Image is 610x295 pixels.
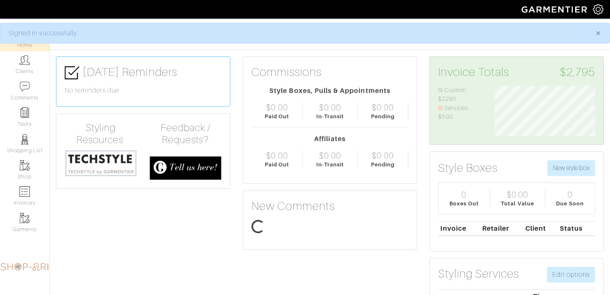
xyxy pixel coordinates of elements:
img: garments-icon-b7da505a4dc4fd61783c78ac3ca0ef83fa9d6f193b1c9dc38574b1d14d53ca28.png [20,213,30,223]
div: Pending [371,161,395,168]
div: 0 [461,190,466,200]
h4: Feedback / Requests? [149,122,222,146]
img: reminder-icon-8004d30b9f0a5d33ae49ab947aed9ed385cf756f9e5892f1edd6e32f2345188e.png [20,107,30,118]
h3: Styling Services [438,267,519,281]
h3: Invoice Totals [438,65,595,79]
div: $0.00 [507,190,528,200]
div: Paid Out [265,112,289,120]
div: In-Transit [316,161,344,168]
th: Status [558,221,595,236]
a: Edit options [547,267,595,283]
div: Paid Out [265,161,289,168]
img: garments-icon-b7da505a4dc4fd61783c78ac3ca0ef83fa9d6f193b1c9dc38574b1d14d53ca28.png [20,160,30,171]
img: clients-icon-6bae9207a08558b7cb47a8932f037763ab4055f8c8b6bfacd5dc20c3e0201464.png [20,55,30,65]
div: Total Value [501,200,534,207]
div: $0.00 [319,102,341,112]
th: Invoice [438,221,480,236]
h3: [DATE] Reminders [65,65,222,80]
li: Custom: $2295 [438,86,482,104]
div: Affiliates [251,134,408,144]
div: Style Boxes, Pulls & Appointments [251,86,408,96]
img: check-box-icon-36a4915ff3ba2bd8f6e4f29bc755bb66becd62c870f447fc0dd1365fcfddab58.png [65,66,79,80]
h3: Style Boxes [438,161,498,175]
img: orders-icon-0abe47150d42831381b5fb84f609e132dff9fe21cb692f30cb5eec754e2cba89.png [20,186,30,197]
span: × [595,27,601,39]
div: Boxes Out [449,200,478,207]
div: Signed in successfully. [9,28,583,38]
img: stylists-icon-eb353228a002819b7ec25b43dbf5f0378dd9e0616d9560372ff212230b889e62.png [20,134,30,144]
div: In-Transit [316,112,344,120]
div: $0.00 [319,151,341,161]
h4: Styling Resources: [65,122,137,146]
span: $2,795 [560,65,595,79]
h3: New Comments [251,199,408,213]
div: $0.00 [266,151,288,161]
h3: Commissions [251,65,322,79]
li: Services: $500 [438,104,482,122]
div: 0 [568,190,573,200]
img: garmentier-logo-header-white-b43fb05a5012e4ada735d5af1a66efaba907eab6374d6393d1fbf88cb4ef424d.png [517,2,593,17]
div: $0.00 [266,102,288,112]
h6: No reminders due [65,87,222,95]
button: New style box [547,160,595,176]
img: comment-icon-a0a6a9ef722e966f86d9cbdc48e553b5cf19dbc54f86b18d962a5391bc8f6eb6.png [20,81,30,92]
th: Client [523,221,558,236]
img: techstyle-93310999766a10050dc78ceb7f971a75838126fd19372ce40ba20cdf6a89b94b.png [65,149,137,177]
div: $0.00 [372,102,393,112]
div: $0.00 [372,151,393,161]
img: feedback_requests-3821251ac2bd56c73c230f3229a5b25d6eb027adea667894f41107c140538ee0.png [149,156,222,180]
div: Pending [371,112,395,120]
th: Retailer [480,221,523,236]
div: Due Soon [556,200,583,207]
img: gear-icon-white-bd11855cb880d31180b6d7d6211b90ccbf57a29d726f0c71d8c61bd08dd39cc2.png [593,4,603,15]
